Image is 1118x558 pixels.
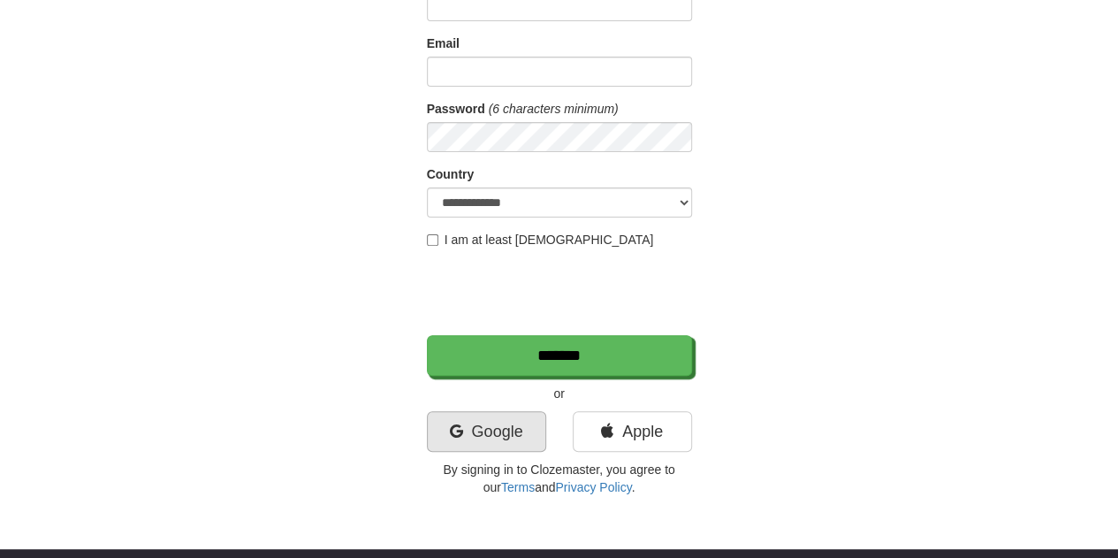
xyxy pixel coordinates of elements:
[427,461,692,496] p: By signing in to Clozemaster, you agree to our and .
[427,257,696,326] iframe: reCAPTCHA
[489,102,619,116] em: (6 characters minimum)
[427,165,475,183] label: Country
[427,231,654,248] label: I am at least [DEMOGRAPHIC_DATA]
[427,34,460,52] label: Email
[501,480,535,494] a: Terms
[427,411,546,452] a: Google
[427,385,692,402] p: or
[427,100,485,118] label: Password
[555,480,631,494] a: Privacy Policy
[573,411,692,452] a: Apple
[427,234,438,246] input: I am at least [DEMOGRAPHIC_DATA]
